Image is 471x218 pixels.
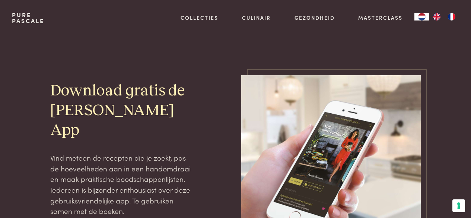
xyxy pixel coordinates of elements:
[452,199,465,212] button: Uw voorkeuren voor toestemming voor trackingtechnologieën
[358,14,402,22] a: Masterclass
[50,81,191,140] h2: Download gratis de [PERSON_NAME] App
[181,14,218,22] a: Collecties
[414,13,429,20] div: Language
[414,13,459,20] aside: Language selected: Nederlands
[444,13,459,20] a: FR
[242,14,271,22] a: Culinair
[295,14,335,22] a: Gezondheid
[414,13,429,20] a: NL
[12,12,44,24] a: PurePascale
[429,13,459,20] ul: Language list
[50,152,191,217] p: Vind meteen de recepten die je zoekt, pas de hoeveelheden aan in een handomdraai en maak praktisc...
[429,13,444,20] a: EN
